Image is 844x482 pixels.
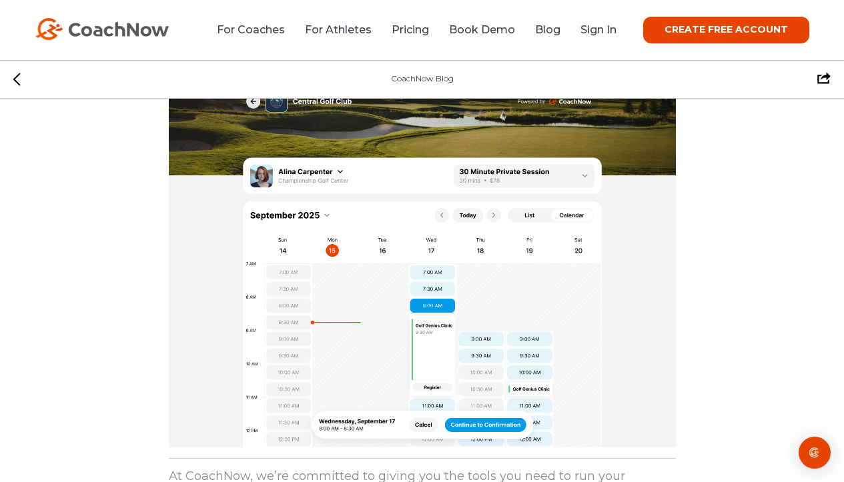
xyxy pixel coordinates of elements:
a: Pricing [392,23,429,36]
a: For Athletes [305,23,372,36]
div: CoachNow Blog [391,73,454,85]
div: Open Intercom Messenger [799,437,831,469]
a: For Coaches [217,23,285,36]
a: CREATE FREE ACCOUNT [643,17,809,43]
a: Book Demo [449,23,515,36]
img: CoachNow Logo [35,18,169,40]
a: Blog [535,23,560,36]
img: Personalized facility landing page [169,87,676,447]
a: Sign In [580,23,616,36]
